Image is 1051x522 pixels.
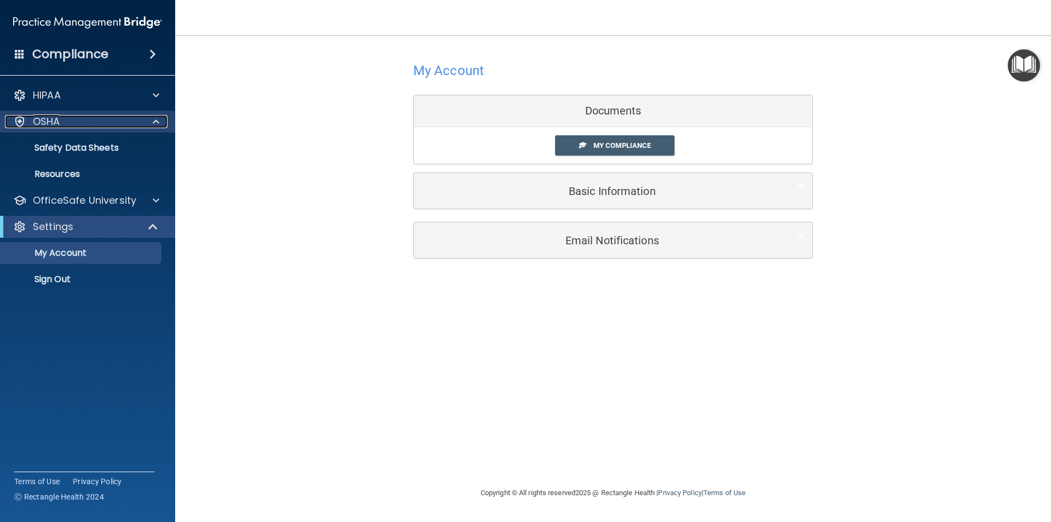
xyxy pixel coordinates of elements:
[658,489,701,497] a: Privacy Policy
[7,169,157,180] p: Resources
[7,142,157,153] p: Safety Data Sheets
[422,179,804,203] a: Basic Information
[422,234,771,246] h5: Email Notifications
[13,220,159,233] a: Settings
[13,115,159,128] a: OSHA
[14,491,104,502] span: Ⓒ Rectangle Health 2024
[33,89,61,102] p: HIPAA
[413,475,813,510] div: Copyright © All rights reserved 2025 @ Rectangle Health | |
[7,248,157,259] p: My Account
[703,489,746,497] a: Terms of Use
[14,476,60,487] a: Terms of Use
[862,444,1038,488] iframe: Drift Widget Chat Controller
[1008,49,1040,82] button: Open Resource Center
[32,47,108,62] h4: Compliance
[593,141,651,150] span: My Compliance
[13,194,159,207] a: OfficeSafe University
[422,228,804,253] a: Email Notifications
[73,476,122,487] a: Privacy Policy
[33,115,60,128] p: OSHA
[13,89,159,102] a: HIPAA
[413,64,484,78] h4: My Account
[422,185,771,197] h5: Basic Information
[13,12,162,33] img: PMB logo
[414,95,812,127] div: Documents
[33,194,136,207] p: OfficeSafe University
[33,220,73,233] p: Settings
[7,274,157,285] p: Sign Out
